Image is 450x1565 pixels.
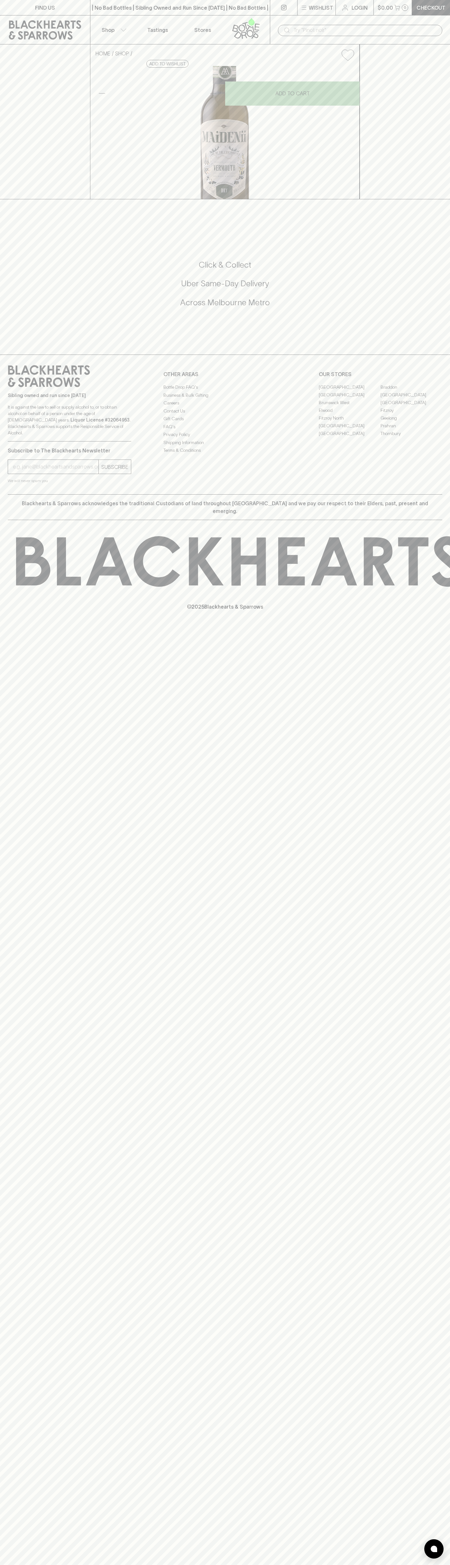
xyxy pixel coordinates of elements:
[381,399,442,406] a: [GEOGRAPHIC_DATA]
[163,391,287,399] a: Business & Bulk Gifting
[135,15,180,44] a: Tastings
[381,383,442,391] a: Braddon
[194,26,211,34] p: Stores
[319,430,381,437] a: [GEOGRAPHIC_DATA]
[319,406,381,414] a: Elwood
[339,47,357,63] button: Add to wishlist
[163,439,287,446] a: Shipping Information
[101,463,128,471] p: SUBSCRIBE
[319,383,381,391] a: [GEOGRAPHIC_DATA]
[163,431,287,439] a: Privacy Policy
[352,4,368,12] p: Login
[275,90,310,97] p: ADD TO CART
[417,4,445,12] p: Checkout
[381,406,442,414] a: Fitzroy
[319,414,381,422] a: Fitzroy North
[8,478,131,484] p: We will never spam you
[13,462,98,472] input: e.g. jane@blackheartsandsparrows.com.au
[319,399,381,406] a: Brunswick West
[70,417,130,422] strong: Liquor License #32064953
[163,447,287,454] a: Terms & Conditions
[319,422,381,430] a: [GEOGRAPHIC_DATA]
[163,423,287,431] a: FAQ's
[96,51,110,56] a: HOME
[163,384,287,391] a: Bottle Drop FAQ's
[381,430,442,437] a: Thornbury
[147,26,168,34] p: Tastings
[102,26,115,34] p: Shop
[90,66,359,199] img: 12717.png
[163,407,287,415] a: Contact Us
[180,15,225,44] a: Stores
[381,414,442,422] a: Geelong
[90,15,135,44] button: Shop
[146,60,188,68] button: Add to wishlist
[8,404,131,436] p: It is against the law to sell or supply alcohol to, or to obtain alcohol on behalf of a person un...
[381,422,442,430] a: Prahran
[404,6,406,9] p: 0
[163,370,287,378] p: OTHER AREAS
[431,1546,437,1552] img: bubble-icon
[8,392,131,399] p: Sibling owned and run since [DATE]
[309,4,333,12] p: Wishlist
[163,399,287,407] a: Careers
[381,391,442,399] a: [GEOGRAPHIC_DATA]
[163,415,287,423] a: Gift Cards
[8,447,131,454] p: Subscribe to The Blackhearts Newsletter
[8,234,442,342] div: Call to action block
[319,391,381,399] a: [GEOGRAPHIC_DATA]
[378,4,393,12] p: $0.00
[293,25,437,35] input: Try "Pinot noir"
[8,260,442,270] h5: Click & Collect
[319,370,442,378] p: OUR STORES
[115,51,129,56] a: SHOP
[99,460,131,474] button: SUBSCRIBE
[8,297,442,308] h5: Across Melbourne Metro
[225,81,360,106] button: ADD TO CART
[13,499,437,515] p: Blackhearts & Sparrows acknowledges the traditional Custodians of land throughout [GEOGRAPHIC_DAT...
[8,278,442,289] h5: Uber Same-Day Delivery
[35,4,55,12] p: FIND US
